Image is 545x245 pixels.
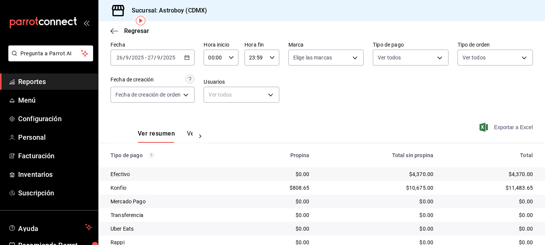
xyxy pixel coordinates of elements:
input: ---- [163,55,176,61]
img: Tooltip marker [136,16,145,25]
label: Tipo de pago [373,42,448,47]
div: Ver todos [204,87,279,103]
span: Personal [18,132,92,142]
div: $0.00 [247,211,310,219]
div: $4,370.00 [322,170,434,178]
div: $808.65 [247,184,310,192]
div: Fecha de creación [111,76,154,84]
div: Uber Eats [111,225,235,233]
div: Total sin propina [322,152,434,158]
svg: Los pagos realizados con Pay y otras terminales son montos brutos. [149,153,154,158]
div: $11,483.65 [445,184,533,192]
div: $0.00 [322,198,434,205]
span: Facturación [18,151,92,161]
button: Ver resumen [138,130,175,143]
div: $0.00 [445,225,533,233]
span: Ayuda [18,223,82,232]
a: Pregunta a Parrot AI [5,55,93,63]
button: Regresar [111,27,149,34]
div: $0.00 [247,170,310,178]
input: -- [116,55,123,61]
button: Pregunta a Parrot AI [8,45,93,61]
div: Mercado Pago [111,198,235,205]
span: / [160,55,163,61]
div: $0.00 [445,198,533,205]
input: ---- [131,55,144,61]
span: Configuración [18,114,92,124]
div: Tipo de pago [111,152,235,158]
span: Regresar [124,27,149,34]
span: / [129,55,131,61]
span: Ver todos [462,54,486,61]
label: Usuarios [204,79,279,84]
div: $4,370.00 [445,170,533,178]
input: -- [157,55,160,61]
span: - [145,55,146,61]
h3: Sucursal: Astroboy (CDMX) [126,6,207,15]
div: navigation tabs [138,130,193,143]
input: -- [125,55,129,61]
div: $0.00 [247,225,310,233]
div: Efectivo [111,170,235,178]
label: Tipo de orden [458,42,533,47]
input: -- [147,55,154,61]
div: Transferencia [111,211,235,219]
button: open_drawer_menu [83,20,89,26]
div: $10,675.00 [322,184,434,192]
span: / [154,55,156,61]
div: $0.00 [322,211,434,219]
span: Ver todos [378,54,401,61]
span: Reportes [18,76,92,87]
span: Elige las marcas [293,54,332,61]
button: Ver pagos [187,130,215,143]
label: Hora fin [244,42,279,47]
div: $0.00 [445,211,533,219]
div: Total [445,152,533,158]
span: / [123,55,125,61]
label: Marca [288,42,364,47]
span: Pregunta a Parrot AI [20,50,81,58]
label: Fecha [111,42,195,47]
span: Fecha de creación de orden [115,91,181,98]
div: $0.00 [322,225,434,233]
div: Propina [247,152,310,158]
span: Menú [18,95,92,105]
div: $0.00 [247,198,310,205]
button: Exportar a Excel [481,123,533,132]
span: Suscripción [18,188,92,198]
span: Inventarios [18,169,92,179]
label: Hora inicio [204,42,238,47]
div: Konfio [111,184,235,192]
